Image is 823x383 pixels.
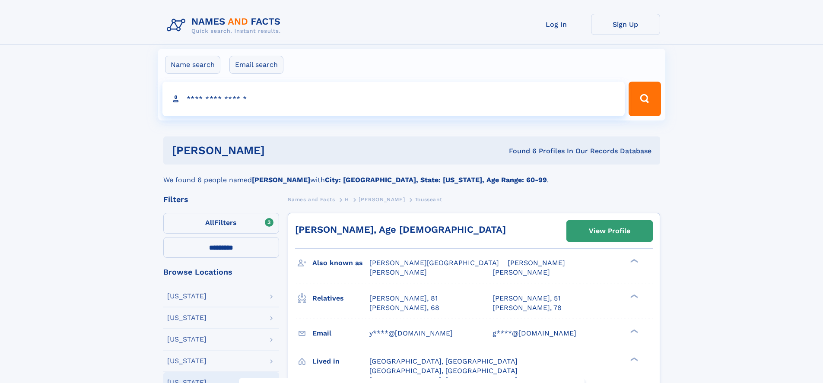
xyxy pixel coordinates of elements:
[493,294,560,303] a: [PERSON_NAME], 51
[163,213,279,234] label: Filters
[167,314,207,321] div: [US_STATE]
[369,259,499,267] span: [PERSON_NAME][GEOGRAPHIC_DATA]
[359,196,405,203] span: [PERSON_NAME]
[493,303,562,313] a: [PERSON_NAME], 78
[163,165,660,185] div: We found 6 people named with .
[567,221,652,241] a: View Profile
[312,291,369,306] h3: Relatives
[629,82,661,116] button: Search Button
[325,176,547,184] b: City: [GEOGRAPHIC_DATA], State: [US_STATE], Age Range: 60-99
[252,176,310,184] b: [PERSON_NAME]
[369,357,518,365] span: [GEOGRAPHIC_DATA], [GEOGRAPHIC_DATA]
[312,256,369,270] h3: Also known as
[205,218,214,227] span: All
[165,56,220,74] label: Name search
[369,294,438,303] a: [PERSON_NAME], 81
[628,328,639,334] div: ❯
[628,356,639,362] div: ❯
[162,82,625,116] input: search input
[415,196,442,203] span: Tousseant
[167,336,207,343] div: [US_STATE]
[493,268,550,276] span: [PERSON_NAME]
[167,293,207,300] div: [US_STATE]
[295,224,506,235] a: [PERSON_NAME], Age [DEMOGRAPHIC_DATA]
[288,194,335,205] a: Names and Facts
[628,293,639,299] div: ❯
[369,268,427,276] span: [PERSON_NAME]
[172,145,387,156] h1: [PERSON_NAME]
[591,14,660,35] a: Sign Up
[508,259,565,267] span: [PERSON_NAME]
[522,14,591,35] a: Log In
[369,367,518,375] span: [GEOGRAPHIC_DATA], [GEOGRAPHIC_DATA]
[229,56,283,74] label: Email search
[628,258,639,264] div: ❯
[369,303,439,313] a: [PERSON_NAME], 68
[359,194,405,205] a: [PERSON_NAME]
[345,196,349,203] span: H
[163,196,279,203] div: Filters
[589,221,630,241] div: View Profile
[387,146,651,156] div: Found 6 Profiles In Our Records Database
[163,268,279,276] div: Browse Locations
[312,354,369,369] h3: Lived in
[167,358,207,364] div: [US_STATE]
[163,14,288,37] img: Logo Names and Facts
[345,194,349,205] a: H
[312,326,369,341] h3: Email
